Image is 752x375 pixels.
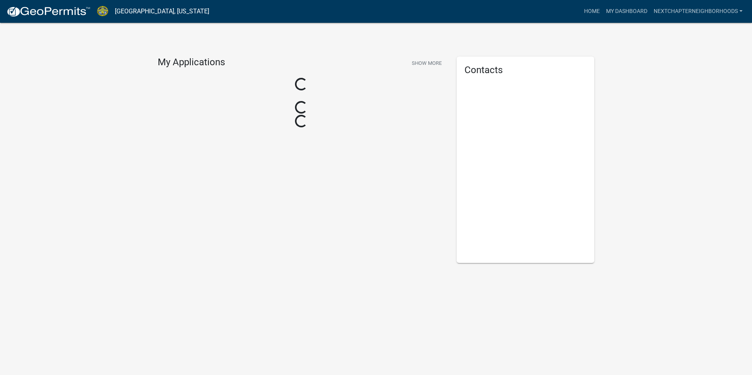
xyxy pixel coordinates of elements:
a: My Dashboard [603,4,651,19]
button: Show More [409,57,445,70]
a: Nextchapterneighborhoods [651,4,746,19]
img: Jasper County, South Carolina [97,6,109,17]
a: Home [581,4,603,19]
h4: My Applications [158,57,225,68]
a: [GEOGRAPHIC_DATA], [US_STATE] [115,5,209,18]
h5: Contacts [464,64,586,76]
